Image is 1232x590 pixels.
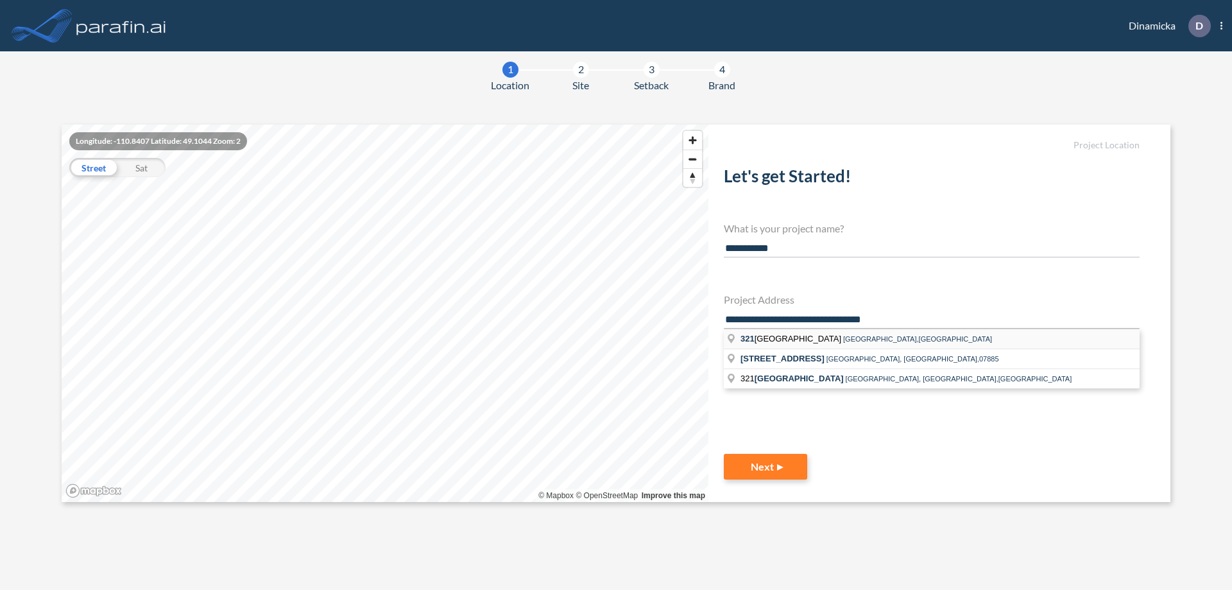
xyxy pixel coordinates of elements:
[576,491,638,500] a: OpenStreetMap
[69,158,117,177] div: Street
[644,62,660,78] div: 3
[740,334,843,343] span: [GEOGRAPHIC_DATA]
[74,13,169,39] img: logo
[502,62,518,78] div: 1
[843,335,992,343] span: [GEOGRAPHIC_DATA],[GEOGRAPHIC_DATA]
[683,150,702,168] button: Zoom out
[642,491,705,500] a: Improve this map
[683,131,702,150] button: Zoom in
[826,355,999,363] span: [GEOGRAPHIC_DATA], [GEOGRAPHIC_DATA],07885
[708,78,735,93] span: Brand
[740,354,825,363] span: [STREET_ADDRESS]
[634,78,669,93] span: Setback
[724,454,807,480] button: Next
[69,132,247,150] div: Longitude: -110.8407 Latitude: 49.1044 Zoom: 2
[714,62,730,78] div: 4
[740,374,846,383] span: 321
[755,374,844,383] span: [GEOGRAPHIC_DATA]
[683,168,702,187] button: Reset bearing to north
[683,169,702,187] span: Reset bearing to north
[572,78,589,93] span: Site
[724,222,1140,234] h4: What is your project name?
[573,62,589,78] div: 2
[117,158,166,177] div: Sat
[846,375,1072,383] span: [GEOGRAPHIC_DATA], [GEOGRAPHIC_DATA],[GEOGRAPHIC_DATA]
[538,491,574,500] a: Mapbox
[740,334,755,343] span: 321
[1195,20,1203,31] p: D
[1109,15,1222,37] div: Dinamicka
[491,78,529,93] span: Location
[724,166,1140,191] h2: Let's get Started!
[724,140,1140,151] h5: Project Location
[62,125,708,502] canvas: Map
[65,483,122,498] a: Mapbox homepage
[724,293,1140,306] h4: Project Address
